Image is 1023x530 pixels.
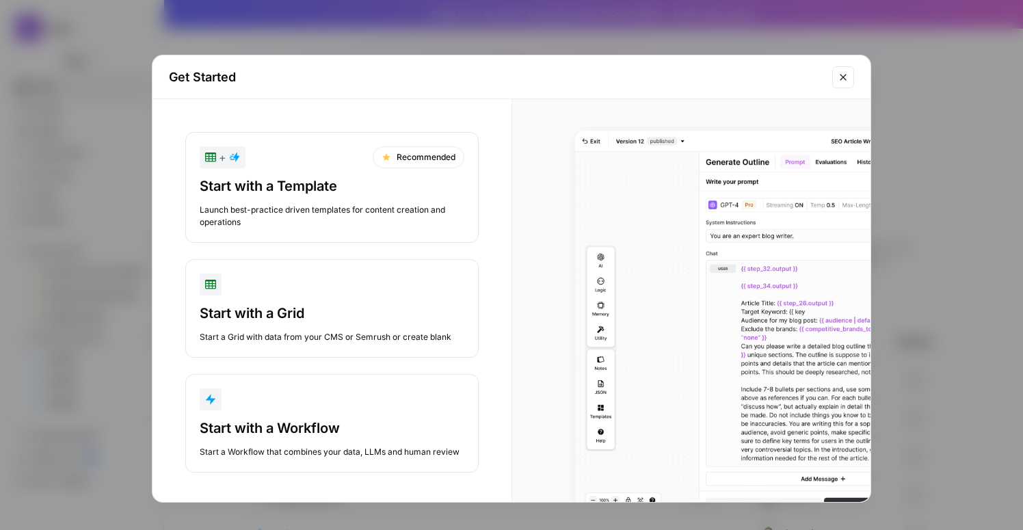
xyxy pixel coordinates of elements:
button: Start with a GridStart a Grid with data from your CMS or Semrush or create blank [185,259,479,358]
div: + [205,149,240,165]
button: Close modal [832,66,854,88]
div: Start with a Grid [200,304,464,323]
div: Start a Workflow that combines your data, LLMs and human review [200,446,464,458]
button: Start with a WorkflowStart a Workflow that combines your data, LLMs and human review [185,374,479,473]
h2: Get Started [169,68,824,87]
div: Start with a Workflow [200,419,464,438]
div: Start with a Template [200,176,464,196]
div: Launch best-practice driven templates for content creation and operations [200,204,464,228]
button: +RecommendedStart with a TemplateLaunch best-practice driven templates for content creation and o... [185,132,479,243]
div: Recommended [373,146,464,168]
div: Start a Grid with data from your CMS or Semrush or create blank [200,331,464,343]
